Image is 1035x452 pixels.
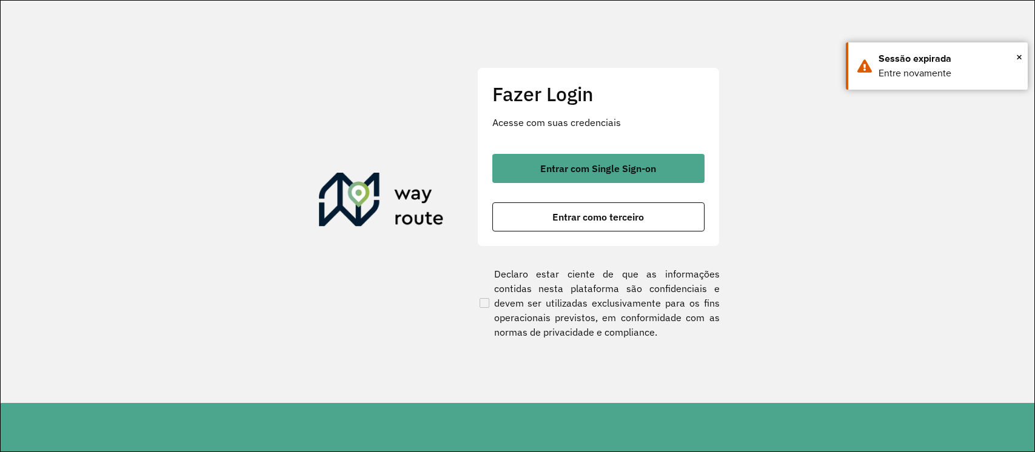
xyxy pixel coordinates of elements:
[879,66,1019,81] div: Entre novamente
[319,173,444,231] img: Roteirizador AmbevTech
[552,212,644,222] span: Entrar como terceiro
[492,115,705,130] p: Acesse com suas credenciais
[492,82,705,105] h2: Fazer Login
[879,52,1019,66] div: Sessão expirada
[1016,48,1022,66] button: Close
[492,202,705,231] button: button
[540,164,656,173] span: Entrar com Single Sign-on
[1016,48,1022,66] span: ×
[477,267,720,339] label: Declaro estar ciente de que as informações contidas nesta plataforma são confidenciais e devem se...
[492,154,705,183] button: button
